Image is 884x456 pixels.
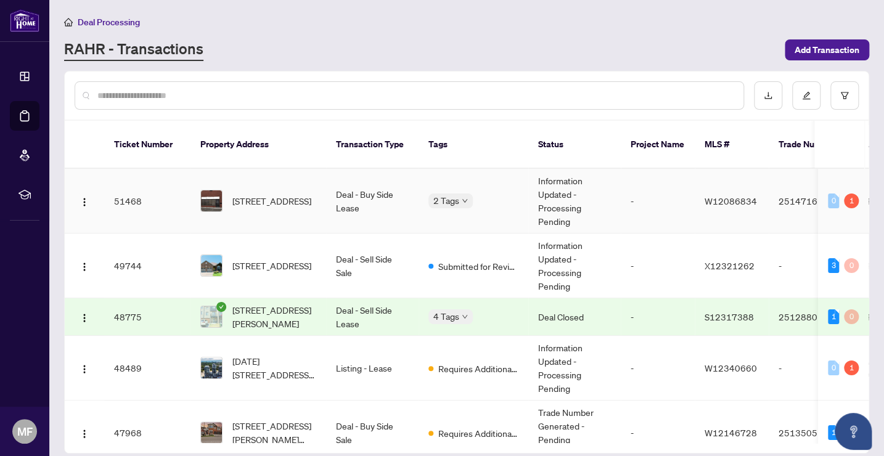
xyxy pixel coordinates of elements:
[326,336,419,401] td: Listing - Lease
[621,121,695,169] th: Project Name
[104,169,190,234] td: 51468
[201,422,222,443] img: thumbnail-img
[75,191,94,211] button: Logo
[232,259,311,272] span: [STREET_ADDRESS]
[785,39,869,60] button: Add Transaction
[844,193,859,208] div: 1
[769,298,855,336] td: 2512880
[75,423,94,442] button: Logo
[528,121,621,169] th: Status
[828,360,839,375] div: 0
[326,121,419,169] th: Transaction Type
[528,336,621,401] td: Information Updated - Processing Pending
[232,303,316,330] span: [STREET_ADDRESS][PERSON_NAME]
[695,121,769,169] th: MLS #
[621,234,695,298] td: -
[433,309,459,324] span: 4 Tags
[75,358,94,378] button: Logo
[621,298,695,336] td: -
[844,309,859,324] div: 0
[462,314,468,320] span: down
[462,198,468,204] span: down
[80,313,89,323] img: Logo
[419,121,528,169] th: Tags
[17,423,33,440] span: MF
[104,336,190,401] td: 48489
[201,255,222,276] img: thumbnail-img
[705,260,755,271] span: X12321262
[104,298,190,336] td: 48775
[438,426,518,440] span: Requires Additional Docs
[769,169,855,234] td: 2514716
[232,194,311,208] span: [STREET_ADDRESS]
[75,256,94,275] button: Logo
[844,258,859,273] div: 0
[844,360,859,375] div: 1
[621,336,695,401] td: -
[705,362,757,373] span: W12340660
[201,190,222,211] img: thumbnail-img
[828,309,839,324] div: 1
[528,298,621,336] td: Deal Closed
[769,121,855,169] th: Trade Number
[438,362,518,375] span: Requires Additional Docs
[705,311,754,322] span: S12317388
[802,91,811,100] span: edit
[104,234,190,298] td: 49744
[201,357,222,378] img: thumbnail-img
[528,169,621,234] td: Information Updated - Processing Pending
[201,306,222,327] img: thumbnail-img
[326,234,419,298] td: Deal - Sell Side Sale
[80,197,89,207] img: Logo
[438,259,518,273] span: Submitted for Review
[80,262,89,272] img: Logo
[840,91,849,100] span: filter
[795,40,859,60] span: Add Transaction
[705,195,757,206] span: W12086834
[64,39,203,61] a: RAHR - Transactions
[10,9,39,32] img: logo
[326,298,419,336] td: Deal - Sell Side Lease
[104,121,190,169] th: Ticket Number
[80,429,89,439] img: Logo
[828,425,839,440] div: 1
[754,81,782,110] button: download
[828,193,839,208] div: 0
[75,307,94,327] button: Logo
[769,336,855,401] td: -
[528,234,621,298] td: Information Updated - Processing Pending
[64,18,73,26] span: home
[433,193,459,208] span: 2 Tags
[835,413,872,450] button: Open asap
[78,17,140,28] span: Deal Processing
[232,354,316,381] span: [DATE][STREET_ADDRESS][DATE]
[326,169,419,234] td: Deal - Buy Side Lease
[705,427,757,438] span: W12146728
[190,121,326,169] th: Property Address
[216,302,226,312] span: check-circle
[80,364,89,374] img: Logo
[232,419,316,446] span: [STREET_ADDRESS][PERSON_NAME][PERSON_NAME]
[792,81,821,110] button: edit
[828,258,839,273] div: 3
[621,169,695,234] td: -
[830,81,859,110] button: filter
[764,91,772,100] span: download
[769,234,855,298] td: -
